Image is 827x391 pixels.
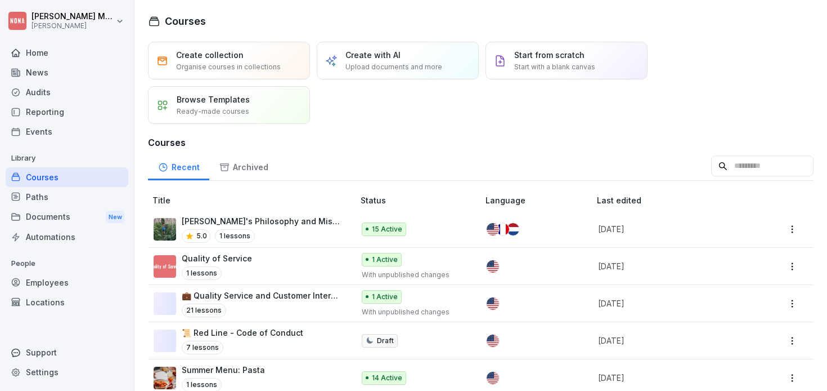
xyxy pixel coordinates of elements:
[176,49,244,61] p: Create collection
[165,14,206,29] h1: Courses
[514,62,595,72] p: Start with a blank canvas
[154,218,176,241] img: cktznsg10ahe3ln2ptfp89y3.png
[182,215,343,227] p: [PERSON_NAME]'s Philosophy and Mission
[148,136,813,149] h3: Courses
[598,297,744,309] p: [DATE]
[182,266,222,280] p: 1 lessons
[6,207,128,228] a: DocumentsNew
[486,194,592,206] p: Language
[372,224,402,234] p: 15 Active
[377,336,394,346] p: Draft
[598,223,744,235] p: [DATE]
[215,229,255,243] p: 1 lessons
[362,270,468,280] p: With unpublished changes
[487,297,499,310] img: us.svg
[345,62,442,72] p: Upload documents and more
[6,149,128,167] p: Library
[598,372,744,384] p: [DATE]
[6,187,128,207] a: Paths
[6,167,128,187] a: Courses
[148,152,209,180] a: Recent
[32,22,114,30] p: [PERSON_NAME]
[182,364,265,376] p: Summer Menu: Pasta
[372,292,398,302] p: 1 Active
[6,122,128,141] a: Events
[209,152,278,180] a: Archived
[6,227,128,247] a: Automations
[487,372,499,384] img: us.svg
[497,223,509,236] img: fr.svg
[177,94,250,105] p: Browse Templates
[182,327,303,339] p: 📜 Red Line - Code of Conduct
[176,62,281,72] p: Organise courses in collections
[598,335,744,346] p: [DATE]
[196,231,207,241] p: 5.0
[507,223,519,236] img: nl.svg
[182,290,343,301] p: 💼 Quality Service and Customer Interaction
[6,362,128,382] a: Settings
[487,260,499,273] img: us.svg
[487,335,499,347] img: us.svg
[6,63,128,82] a: News
[514,49,585,61] p: Start from scratch
[182,304,226,317] p: 21 lessons
[362,307,468,317] p: With unpublished changes
[487,223,499,236] img: us.svg
[6,343,128,362] div: Support
[154,367,176,389] img: i75bwr3lke107x3pjivkuo40.png
[345,49,401,61] p: Create with AI
[106,211,125,224] div: New
[177,106,249,117] p: Ready-made courses
[152,194,356,206] p: Title
[598,260,744,272] p: [DATE]
[32,12,114,21] p: [PERSON_NAME] Moke
[361,194,482,206] p: Status
[6,82,128,102] a: Audits
[6,102,128,122] a: Reporting
[6,273,128,292] a: Employees
[154,255,176,278] img: ep21c2igrbh2xhwygamc4fgx.png
[372,373,402,383] p: 14 Active
[182,341,223,354] p: 7 lessons
[372,255,398,265] p: 1 Active
[6,255,128,273] p: People
[182,252,252,264] p: Quality of Service
[597,194,758,206] p: Last edited
[6,292,128,312] a: Locations
[6,207,128,228] div: Documents
[6,43,128,63] a: Home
